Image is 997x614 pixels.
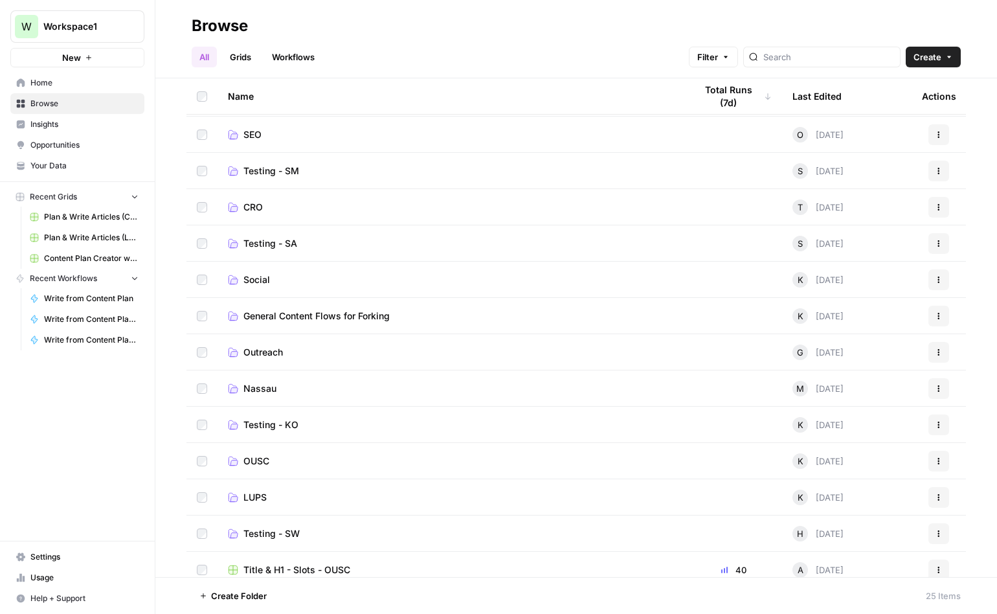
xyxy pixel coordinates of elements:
div: Last Edited [792,78,842,114]
a: LUPS [228,491,675,504]
a: Testing - SM [228,165,675,177]
span: Workspace1 [43,20,122,33]
a: Content Plan Creator with Brand Kit (COM Test) Grid [24,248,144,269]
span: Plan & Write Articles (COM) [44,211,139,223]
span: Create Folder [211,589,267,602]
a: Plan & Write Articles (COM) [24,207,144,227]
span: Recent Grids [30,191,77,203]
a: OUSC [228,455,675,468]
span: SEO [243,128,262,141]
span: Settings [30,551,139,563]
span: CRO [243,201,263,214]
span: S [798,237,803,250]
a: Write from Content Plan (Test 2) [24,330,144,350]
a: Write from Content Plan [24,288,144,309]
span: Create [913,51,941,63]
button: Filter [689,47,738,67]
a: Insights [10,114,144,135]
span: Testing - KO [243,418,298,431]
a: All [192,47,217,67]
span: Write from Content Plan [44,293,139,304]
a: Home [10,73,144,93]
span: O [797,128,803,141]
span: A [798,563,803,576]
div: [DATE] [792,453,844,469]
span: Testing - SA [243,237,297,250]
div: [DATE] [792,490,844,505]
span: K [798,273,803,286]
span: Outreach [243,346,283,359]
a: Outreach [228,346,675,359]
div: [DATE] [792,562,844,578]
span: K [798,418,803,431]
span: Insights [30,119,139,130]
a: Grids [222,47,259,67]
span: Social [243,273,270,286]
div: [DATE] [792,127,844,142]
span: Opportunities [30,139,139,151]
button: Help + Support [10,588,144,609]
span: Recent Workflows [30,273,97,284]
a: Testing - KO [228,418,675,431]
div: [DATE] [792,163,844,179]
span: LUPS [243,491,267,504]
div: [DATE] [792,417,844,433]
a: CRO [228,201,675,214]
a: SEO [228,128,675,141]
span: Title & H1 - Slots - OUSC [243,563,350,576]
a: Write from Content Plan (KO) [24,309,144,330]
span: K [798,310,803,323]
div: Total Runs (7d) [695,78,772,114]
div: Name [228,78,675,114]
a: Browse [10,93,144,114]
span: K [798,491,803,504]
span: Testing - SM [243,165,299,177]
a: Nassau [228,382,675,395]
div: Actions [922,78,956,114]
span: Write from Content Plan (KO) [44,313,139,325]
span: Home [30,77,139,89]
span: S [798,165,803,177]
a: Plan & Write Articles (LUSPS) [24,227,144,248]
span: Content Plan Creator with Brand Kit (COM Test) Grid [44,253,139,264]
span: K [798,455,803,468]
div: [DATE] [792,236,844,251]
a: Workflows [264,47,322,67]
button: Recent Workflows [10,269,144,288]
span: H [797,527,803,540]
span: G [797,346,803,359]
span: Write from Content Plan (Test 2) [44,334,139,346]
div: 25 Items [926,589,961,602]
button: Create [906,47,961,67]
span: New [62,51,81,64]
a: Opportunities [10,135,144,155]
span: T [798,201,803,214]
div: [DATE] [792,345,844,360]
a: Usage [10,567,144,588]
span: Filter [697,51,718,63]
span: Plan & Write Articles (LUSPS) [44,232,139,244]
a: Testing - SW [228,527,675,540]
span: Usage [30,572,139,584]
a: Title & H1 - Slots - OUSC [228,563,675,576]
span: Your Data [30,160,139,172]
button: Workspace: Workspace1 [10,10,144,43]
a: Testing - SA [228,237,675,250]
button: New [10,48,144,67]
div: [DATE] [792,381,844,396]
button: Recent Grids [10,187,144,207]
div: [DATE] [792,272,844,288]
span: Nassau [243,382,276,395]
span: General Content Flows for Forking [243,310,390,323]
span: M [796,382,804,395]
div: [DATE] [792,199,844,215]
span: Browse [30,98,139,109]
button: Create Folder [192,586,274,606]
a: Settings [10,547,144,567]
div: [DATE] [792,526,844,541]
a: General Content Flows for Forking [228,310,675,323]
div: Browse [192,16,248,36]
span: W [21,19,32,34]
span: Help + Support [30,593,139,604]
input: Search [763,51,895,63]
